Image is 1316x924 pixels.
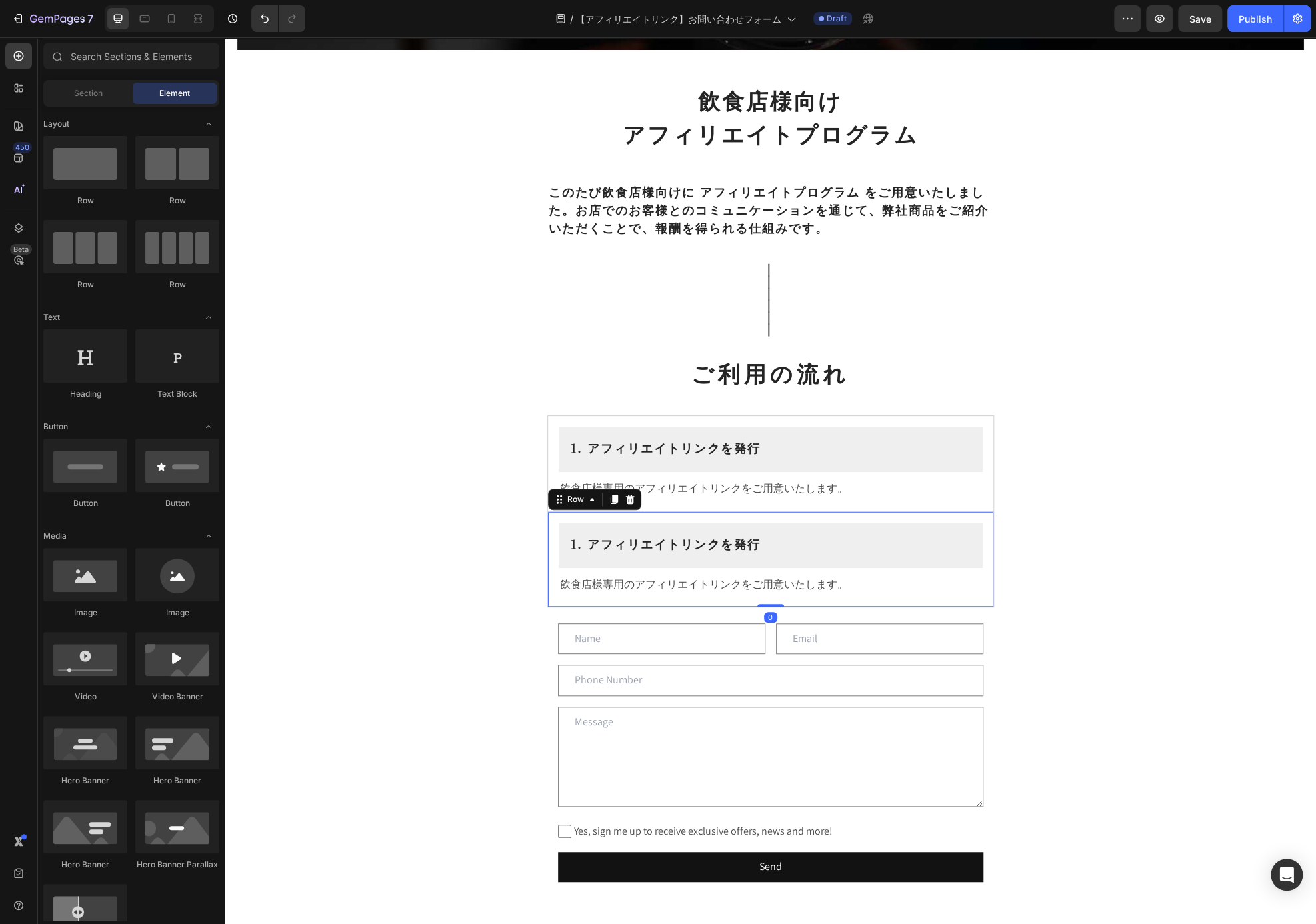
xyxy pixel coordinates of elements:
div: Text Block [135,388,219,400]
div: Row [43,195,127,207]
span: Toggle open [198,416,219,437]
span: Layout [43,118,69,130]
h2: Rich Text Editor. Editing area: main [323,126,769,201]
div: Row [340,456,362,468]
div: Hero Banner [43,775,127,787]
h2: 1. アフィリエイトリンクを発行 [345,496,747,517]
span: Toggle open [198,307,219,328]
span: Element [159,87,190,99]
p: 飲食店様専用のアフィリエイトリンクをご用意いたします。 [335,442,757,461]
span: 【アフィリエイトリンク】お問い合わせフォーム [576,12,781,26]
div: Row [43,279,127,291]
input: Name [333,586,541,617]
div: Hero Banner [43,859,127,871]
div: Publish [1239,12,1272,26]
span: Draft [827,13,847,25]
div: Video Banner [135,691,219,703]
div: Button [43,497,127,509]
div: Open Intercom Messenger [1271,859,1303,891]
p: ご利用の流れ [324,321,768,350]
input: Yes, sign me up to receive exclusive offers, news and more! [333,787,347,801]
span: Yes, sign me up to receive exclusive offers, news and more! [347,785,759,804]
span: / [570,12,573,26]
div: Undo/Redo [251,5,305,32]
h2: Rich Text Editor. Editing area: main [323,320,769,351]
div: Image [43,607,127,619]
input: Phone Number [333,627,759,659]
button: Send [333,815,759,845]
div: 450 [13,142,32,153]
p: 飲食店様専用のアフィリエイトリンクをご用意いたします。 [335,538,757,557]
div: 0 [539,575,553,585]
input: Search Sections & Elements [43,43,219,69]
span: Button [43,421,68,433]
span: Save [1189,13,1211,25]
div: Beta [10,244,32,255]
div: Row [135,195,219,207]
p: 飲食店様向け アフィリエイトプログラム [324,46,768,112]
span: Section [74,87,103,99]
h2: 1. アフィリエイトリンクを発行 [345,400,747,421]
div: Row [135,279,219,291]
span: Text [43,311,60,323]
div: Send [535,820,557,839]
div: Button [135,497,219,509]
span: Toggle open [198,525,219,547]
div: Heading [43,388,127,400]
input: Email [551,586,759,617]
button: 7 [5,5,99,32]
div: Video [43,691,127,703]
p: ⁠⁠⁠⁠⁠⁠⁠ このたび飲食店様向けに アフィリエイトプログラム をご用意いたしました。お店でのお客様とのコミュニケーションを通じて、弊社商品をご紹介いただくことで、報酬を得られる仕組みです。 [324,127,768,199]
span: Toggle open [198,113,219,135]
span: Media [43,530,67,542]
p: 7 [87,11,93,27]
div: Image [135,607,219,619]
iframe: Design area [225,37,1316,924]
button: Publish [1227,5,1283,32]
div: Hero Banner [135,775,219,787]
h2: Rich Text Editor. Editing area: main [323,45,769,113]
button: Save [1178,5,1222,32]
h2: ｜ ｜ ｜ ｜ ｜ ｜ [323,223,769,310]
div: Hero Banner Parallax [135,859,219,871]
